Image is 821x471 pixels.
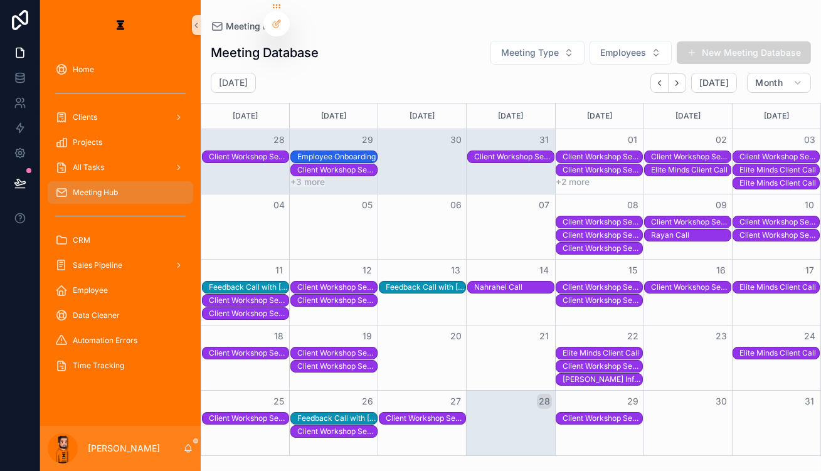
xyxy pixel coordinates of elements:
button: 05 [360,198,375,213]
button: 10 [802,198,817,213]
div: Elite Minds Client Call [739,348,819,358]
div: [PERSON_NAME] Influencer Meeting [563,374,642,384]
span: Meeting Hub [73,188,118,198]
button: 28 [272,132,287,147]
button: 04 [272,198,287,213]
div: Client Workshop Session [739,230,819,240]
div: Feedback Call with Rayan Khan [297,413,377,424]
button: 21 [537,329,552,344]
div: Elite Minds Client Call [739,282,819,293]
div: Feedback Call with Rayan Khan [209,282,289,293]
div: Nahrahel Call [474,282,554,292]
div: Client Workshop Session [563,282,642,292]
div: Client Workshop Session [297,295,377,306]
div: Employee Onboarding [297,152,377,162]
button: 26 [360,394,375,409]
button: 03 [802,132,817,147]
button: 25 [272,394,287,409]
button: Next [669,73,686,93]
button: 31 [537,132,552,147]
div: Client Workshop Session [563,243,642,254]
button: Select Button [590,41,672,65]
button: 22 [625,329,640,344]
div: Client Workshop Session [563,413,642,424]
h2: [DATE] [219,77,248,89]
div: Client Workshop Session [563,282,642,293]
div: Employee Onboarding [297,151,377,162]
div: Feedback Call with [PERSON_NAME] [209,282,289,292]
button: 30 [448,132,463,147]
div: Elite Minds Client Call [739,164,819,176]
span: All Tasks [73,162,104,172]
div: Client Workshop Session [297,295,377,305]
button: 13 [448,263,463,278]
button: 06 [448,198,463,213]
div: Elite Minds Client Call [651,165,731,175]
button: [DATE] [691,73,737,93]
span: Data Cleaner [73,310,120,320]
div: Client Workshop Session [563,164,642,176]
div: Client Workshop Session [563,243,642,253]
div: Client Workshop Session [209,348,289,358]
button: 28 [537,394,552,409]
div: Elite Minds Client Call [563,347,642,359]
div: Client Workshop Session [297,426,377,437]
div: [DATE] [646,103,730,129]
p: [PERSON_NAME] [88,442,160,455]
button: 29 [625,394,640,409]
span: Home [73,65,94,75]
div: scrollable content [40,50,201,391]
a: Employee [48,279,193,302]
span: Month [755,77,783,88]
a: Meeting Hub [48,181,193,204]
div: Client Workshop Session [209,295,289,306]
div: Client Workshop Session [563,151,642,162]
div: Client Workshop Session [297,348,377,358]
span: Projects [73,137,102,147]
div: Feedback Call with Rayan Khan [386,282,465,293]
h1: Meeting Database [211,44,319,61]
a: Home [48,58,193,81]
button: 09 [714,198,729,213]
div: Nahrahel Call [474,282,554,293]
button: Month [747,73,811,93]
a: Data Cleaner [48,304,193,327]
div: Rayan Call [651,230,731,240]
div: Client Workshop Session [386,413,465,424]
div: Client Workshop Session [209,151,289,162]
button: 30 [714,394,729,409]
span: Employees [600,46,646,59]
div: Client Workshop Session [739,151,819,162]
span: Meeting Type [501,46,559,59]
div: Feedback Call with [PERSON_NAME] [386,282,465,292]
a: Automation Errors [48,329,193,352]
div: Client Workshop Session [739,152,819,162]
button: 29 [360,132,375,147]
button: 12 [360,263,375,278]
a: Projects [48,131,193,154]
div: Client Workshop Session [651,216,731,228]
button: Back [650,73,669,93]
a: Meeting Hub [211,20,280,33]
div: Client Workshop Session [209,308,289,319]
div: [DATE] [734,103,818,129]
div: Client Workshop Session [651,152,731,162]
div: Client Workshop Session [563,295,642,306]
div: [DATE] [380,103,464,129]
div: Client Workshop Session [563,361,642,371]
div: Client Workshop Session [563,217,642,227]
div: Client Workshop Session [297,164,377,176]
img: App logo [110,15,130,35]
a: CRM [48,229,193,251]
div: Client Workshop Session [651,151,731,162]
div: Client Workshop Session [297,426,377,437]
button: 14 [537,263,552,278]
div: Client Workshop Session [651,282,731,292]
div: Client Workshop Session [563,413,642,423]
div: Client Workshop Session [563,230,642,241]
a: Clients [48,106,193,129]
div: Client Workshop Session [563,361,642,372]
div: Client Workshop Session [739,217,819,227]
div: Client Workshop Session [297,347,377,359]
button: 24 [802,329,817,344]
